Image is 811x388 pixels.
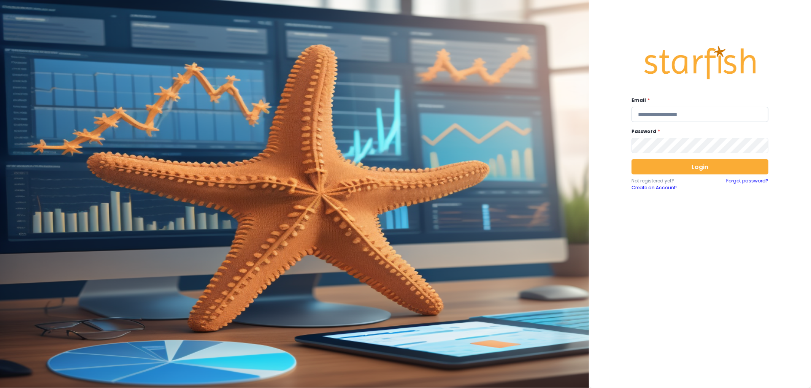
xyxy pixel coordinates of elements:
[643,39,757,87] img: Logo.42cb71d561138c82c4ab.png
[726,177,768,191] a: Forgot password?
[632,97,764,104] label: Email
[632,184,700,191] a: Create an Account!
[632,177,700,184] p: Not registered yet?
[632,159,768,174] button: Login
[632,128,764,135] label: Password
